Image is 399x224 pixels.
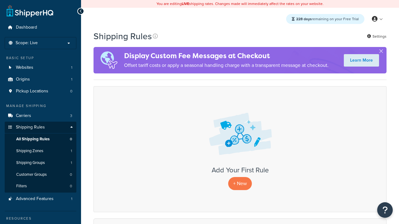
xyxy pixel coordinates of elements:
a: Advanced Features 1 [5,193,76,205]
li: Shipping Zones [5,145,76,157]
div: Resources [5,216,76,221]
span: Shipping Rules [16,125,45,130]
a: Learn More [344,54,379,67]
h1: Shipping Rules [94,30,152,42]
span: 0 [70,184,72,189]
a: Shipping Zones 1 [5,145,76,157]
li: Customer Groups [5,169,76,180]
h4: Display Custom Fee Messages at Checkout [124,51,329,61]
b: LIVE [182,1,189,7]
li: Websites [5,62,76,73]
p: + New [228,177,252,190]
li: All Shipping Rules [5,133,76,145]
span: Websites [16,65,33,70]
span: 0 [70,172,72,177]
li: Shipping Rules [5,122,76,193]
span: Shipping Groups [16,160,45,166]
span: Scope: Live [16,40,38,46]
p: Offset tariff costs or apply a seasonal handling charge with a transparent message at checkout. [124,61,329,70]
span: Pickup Locations [16,89,48,94]
a: Dashboard [5,22,76,33]
span: Advanced Features [16,196,54,202]
a: Customer Groups 0 [5,169,76,180]
span: Shipping Zones [16,148,43,154]
span: 0 [70,137,72,142]
a: Websites 1 [5,62,76,73]
li: Origins [5,74,76,85]
a: All Shipping Rules 0 [5,133,76,145]
div: Basic Setup [5,55,76,61]
span: Customer Groups [16,172,47,177]
span: 1 [71,148,72,154]
a: ShipperHQ Home [7,5,53,17]
li: Advanced Features [5,193,76,205]
span: Filters [16,184,27,189]
span: 1 [71,65,72,70]
span: 1 [71,160,72,166]
a: Filters 0 [5,180,76,192]
span: Dashboard [16,25,37,30]
span: Carriers [16,113,31,119]
strong: 228 days [296,16,312,22]
li: Pickup Locations [5,86,76,97]
h3: Add Your First Rule [100,166,380,174]
span: 0 [70,89,72,94]
a: Shipping Groups 1 [5,157,76,169]
span: All Shipping Rules [16,137,50,142]
span: 1 [71,196,72,202]
div: Manage Shipping [5,103,76,109]
a: Pickup Locations 0 [5,86,76,97]
img: duties-banner-06bc72dcb5fe05cb3f9472aba00be2ae8eb53ab6f0d8bb03d382ba314ac3c341.png [94,47,124,73]
a: Origins 1 [5,74,76,85]
span: Origins [16,77,30,82]
li: Shipping Groups [5,157,76,169]
li: Filters [5,180,76,192]
a: Carriers 3 [5,110,76,122]
a: Shipping Rules [5,122,76,133]
a: Settings [367,32,387,41]
button: Open Resource Center [377,202,393,218]
div: remaining on your Free Trial [286,14,364,24]
span: 1 [71,77,72,82]
li: Carriers [5,110,76,122]
span: 3 [70,113,72,119]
